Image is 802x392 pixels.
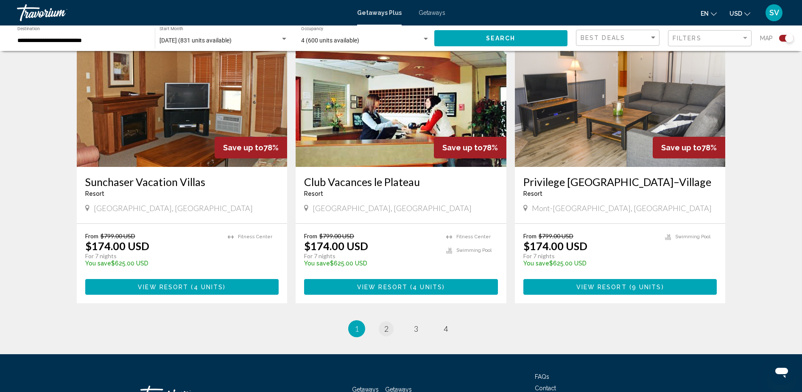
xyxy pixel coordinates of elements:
span: Mont-[GEOGRAPHIC_DATA], [GEOGRAPHIC_DATA] [532,203,712,213]
span: en [701,10,709,17]
p: $625.00 USD [85,260,220,267]
span: You save [85,260,111,267]
a: Privilege [GEOGRAPHIC_DATA]–Village [523,175,717,188]
mat-select: Sort by [581,34,657,42]
a: Getaways [419,9,445,16]
button: View Resort(9 units) [523,279,717,295]
a: Contact [535,385,556,392]
a: FAQs [535,373,549,380]
span: Fitness Center [238,234,272,240]
div: 78% [653,137,725,158]
p: For 7 nights [523,252,657,260]
span: 4 [444,324,448,333]
span: USD [729,10,742,17]
span: View Resort [138,284,188,290]
span: 4 units [413,284,442,290]
span: You save [523,260,549,267]
p: $625.00 USD [304,260,438,267]
span: Filters [673,35,701,42]
p: For 7 nights [85,252,220,260]
span: Swimming Pool [456,248,492,253]
span: Save up to [442,143,483,152]
button: Change currency [729,7,750,20]
span: Save up to [661,143,701,152]
span: [GEOGRAPHIC_DATA], [GEOGRAPHIC_DATA] [313,203,472,213]
span: You save [304,260,330,267]
button: View Resort(4 units) [304,279,498,295]
span: Swimming Pool [675,234,710,240]
span: 2 [384,324,388,333]
div: 78% [434,137,506,158]
button: User Menu [763,4,785,22]
span: $799.00 USD [101,232,135,240]
span: SV [769,8,779,17]
a: Sunchaser Vacation Villas [85,175,279,188]
p: $625.00 USD [523,260,657,267]
p: $174.00 USD [304,240,368,252]
a: Getaways Plus [357,9,402,16]
span: Search [486,35,516,42]
span: From [85,232,98,240]
button: Change language [701,7,717,20]
span: [GEOGRAPHIC_DATA], [GEOGRAPHIC_DATA] [94,203,253,213]
p: $174.00 USD [523,240,587,252]
ul: Pagination [77,320,726,337]
p: For 7 nights [304,252,438,260]
a: Travorium [17,4,349,21]
span: Save up to [223,143,263,152]
span: 4 (600 units available) [301,37,359,44]
button: Filter [668,30,752,47]
a: Club Vacances le Plateau [304,175,498,188]
span: View Resort [357,284,408,290]
span: Fitness Center [456,234,491,240]
span: View Resort [576,284,627,290]
span: ( ) [188,284,226,290]
span: $799.00 USD [539,232,573,240]
p: $174.00 USD [85,240,149,252]
span: $799.00 USD [319,232,354,240]
span: From [304,232,317,240]
span: 1 [355,324,359,333]
span: Resort [85,190,104,197]
span: 9 units [632,284,662,290]
img: 4877O01X.jpg [296,31,506,167]
span: Best Deals [581,34,625,41]
span: [DATE] (831 units available) [159,37,232,44]
button: View Resort(4 units) [85,279,279,295]
span: 4 units [194,284,224,290]
span: Map [760,32,773,44]
iframe: Poga, lai palaistu ziņojumapmaiņas logu [768,358,795,385]
img: C158I01L.jpg [77,31,288,167]
button: Search [434,30,568,46]
span: ( ) [627,284,664,290]
span: From [523,232,537,240]
span: ( ) [408,284,445,290]
span: Resort [523,190,542,197]
div: 78% [215,137,287,158]
img: 6957I01X.jpg [515,31,726,167]
span: Resort [304,190,323,197]
span: 3 [414,324,418,333]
